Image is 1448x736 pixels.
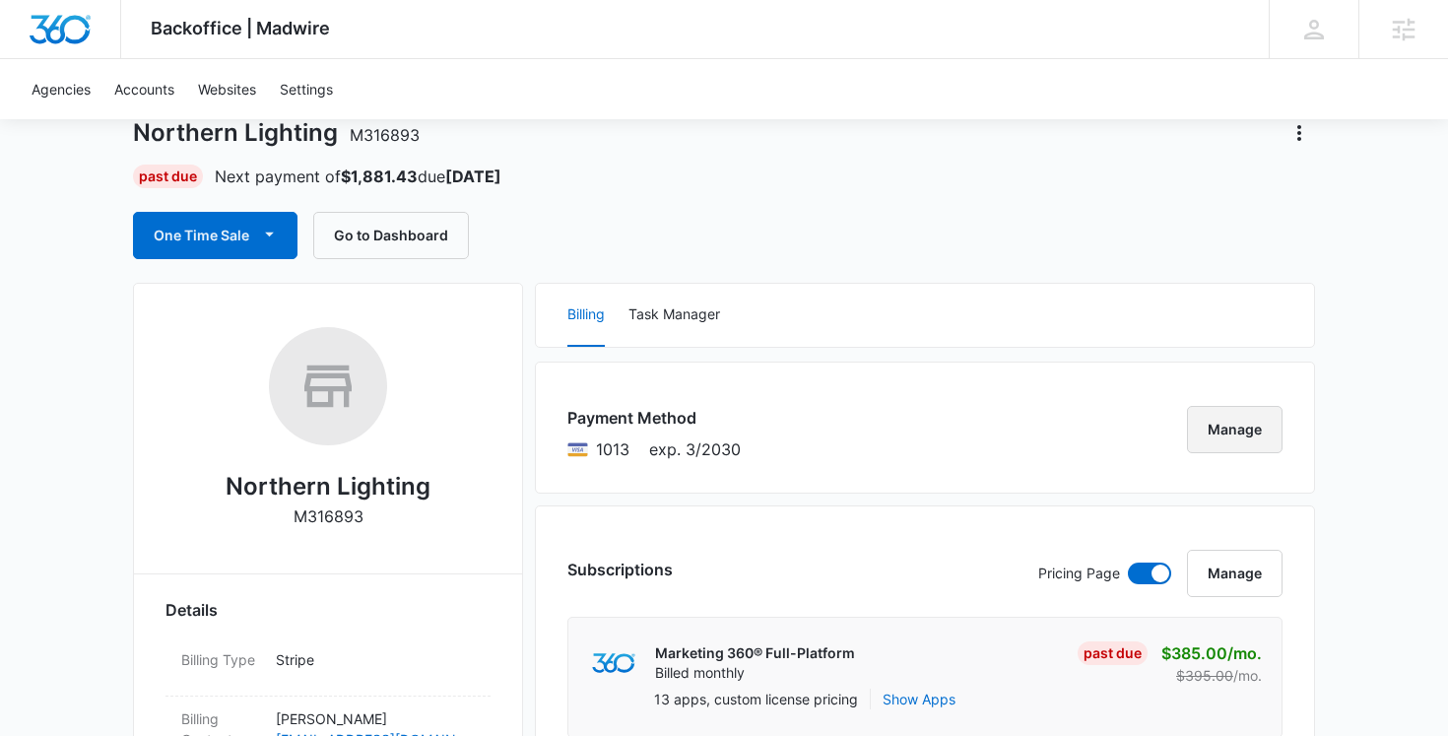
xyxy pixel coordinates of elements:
strong: [DATE] [445,167,501,186]
span: exp. 3/2030 [649,437,741,461]
button: Billing [567,284,605,347]
p: 13 apps, custom license pricing [654,689,858,709]
p: $385.00 [1161,641,1262,665]
a: Settings [268,59,345,119]
button: Show Apps [883,689,955,709]
h2: Northern Lighting [226,469,430,504]
p: Next payment of due [215,165,501,188]
a: Websites [186,59,268,119]
a: Agencies [20,59,102,119]
button: Actions [1283,117,1315,149]
h3: Payment Method [567,406,741,430]
p: Stripe [276,649,475,670]
span: M316893 [350,125,420,145]
h1: Northern Lighting [133,118,420,148]
dt: Billing Type [181,649,260,670]
h3: Subscriptions [567,558,673,581]
span: /mo. [1227,643,1262,663]
button: Go to Dashboard [313,212,469,259]
img: marketing360Logo [592,653,634,674]
p: Marketing 360® Full-Platform [655,643,855,663]
a: Accounts [102,59,186,119]
p: M316893 [294,504,363,528]
span: Details [165,598,218,622]
p: Billed monthly [655,663,855,683]
div: Past Due [1078,641,1148,665]
span: Backoffice | Madwire [151,18,330,38]
span: /mo. [1233,667,1262,684]
button: One Time Sale [133,212,297,259]
button: Manage [1187,406,1283,453]
strong: $1,881.43 [341,167,418,186]
div: Billing TypeStripe [165,637,491,697]
button: Manage [1187,550,1283,597]
span: Visa ending with [596,437,629,461]
p: [PERSON_NAME] [276,708,475,729]
s: $395.00 [1176,667,1233,684]
p: Pricing Page [1038,563,1120,584]
button: Task Manager [628,284,720,347]
div: Past Due [133,165,203,188]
